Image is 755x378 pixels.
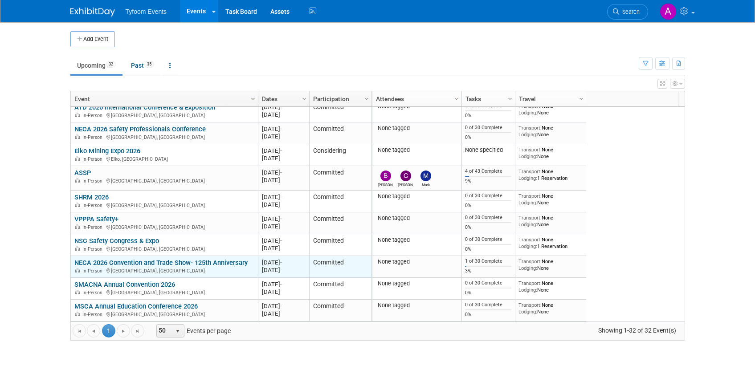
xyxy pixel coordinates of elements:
[262,169,305,176] div: [DATE]
[518,125,583,138] div: None None
[309,212,371,234] td: Committed
[309,278,371,300] td: Committed
[309,256,371,278] td: Committed
[82,290,105,296] span: In-Person
[518,236,583,249] div: None 1 Reservation
[74,237,159,245] a: NSC Safety Congress & Expo
[174,328,181,335] span: select
[262,147,305,154] div: [DATE]
[590,324,684,337] span: Showing 1-32 of 32 Event(s)
[518,175,537,181] span: Lodging:
[518,243,537,249] span: Lodging:
[262,133,305,140] div: [DATE]
[74,223,254,231] div: [GEOGRAPHIC_DATA], [GEOGRAPHIC_DATA]
[518,287,537,293] span: Lodging:
[74,155,254,163] div: Elko, [GEOGRAPHIC_DATA]
[465,312,511,318] div: 0%
[607,4,648,20] a: Search
[74,111,254,119] div: [GEOGRAPHIC_DATA], [GEOGRAPHIC_DATA]
[82,156,105,162] span: In-Person
[87,324,100,337] a: Go to the previous page
[519,91,580,106] a: Travel
[518,215,542,221] span: Transport:
[120,328,127,335] span: Go to the next page
[262,223,305,230] div: [DATE]
[518,258,542,264] span: Transport:
[518,236,542,243] span: Transport:
[518,221,537,228] span: Lodging:
[518,168,542,175] span: Transport:
[518,193,583,206] div: None None
[262,176,305,184] div: [DATE]
[619,8,640,15] span: Search
[452,91,461,105] a: Column Settings
[82,203,105,208] span: In-Person
[74,289,254,296] div: [GEOGRAPHIC_DATA], [GEOGRAPHIC_DATA]
[578,95,585,102] span: Column Settings
[262,111,305,118] div: [DATE]
[518,302,583,315] div: None None
[280,259,282,266] span: -
[75,113,80,117] img: In-Person Event
[131,324,144,337] a: Go to the last page
[375,103,458,110] div: None tagged
[465,113,511,119] div: 0%
[400,171,411,181] img: Corbin Nelson
[375,193,458,200] div: None tagged
[74,259,248,267] a: NECA 2026 Convention and Trade Show- 125th Anniversary
[518,302,542,308] span: Transport:
[74,125,206,133] a: NECA 2026 Safety Professionals Conference
[309,122,371,144] td: Committed
[363,95,370,102] span: Column Settings
[82,134,105,140] span: In-Person
[74,302,198,310] a: MSCA Annual Education Conference 2026
[134,328,141,335] span: Go to the last page
[518,258,583,271] div: None None
[106,61,116,68] span: 32
[262,288,305,296] div: [DATE]
[82,246,105,252] span: In-Person
[465,280,511,286] div: 0 of 30 Complete
[375,280,458,287] div: None tagged
[465,290,511,296] div: 0%
[518,153,537,159] span: Lodging:
[262,215,305,223] div: [DATE]
[70,57,122,74] a: Upcoming32
[280,281,282,288] span: -
[75,290,80,294] img: In-Person Event
[75,224,80,229] img: In-Person Event
[74,310,254,318] div: [GEOGRAPHIC_DATA], [GEOGRAPHIC_DATA]
[465,193,511,199] div: 0 of 30 Complete
[518,199,537,206] span: Lodging:
[117,324,130,337] a: Go to the next page
[75,312,80,316] img: In-Person Event
[74,280,175,289] a: SMACNA Annual Convention 2026
[465,125,511,131] div: 0 of 30 Complete
[465,268,511,274] div: 3%
[70,31,115,47] button: Add Event
[465,134,511,141] div: 0%
[465,215,511,221] div: 0 of 30 Complete
[75,156,80,161] img: In-Person Event
[70,8,115,16] img: ExhibitDay
[82,312,105,317] span: In-Person
[262,280,305,288] div: [DATE]
[301,95,308,102] span: Column Settings
[375,236,458,244] div: None tagged
[518,309,537,315] span: Lodging:
[262,125,305,133] div: [DATE]
[518,146,542,153] span: Transport:
[262,259,305,266] div: [DATE]
[75,246,80,251] img: In-Person Event
[74,215,118,223] a: VPPPA Safety+
[262,302,305,310] div: [DATE]
[249,95,257,102] span: Column Settings
[375,302,458,309] div: None tagged
[518,280,542,286] span: Transport:
[280,303,282,309] span: -
[518,280,583,293] div: None None
[380,171,391,181] img: Brandon Nelson
[75,203,80,207] img: In-Person Event
[144,61,154,68] span: 35
[280,194,282,200] span: -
